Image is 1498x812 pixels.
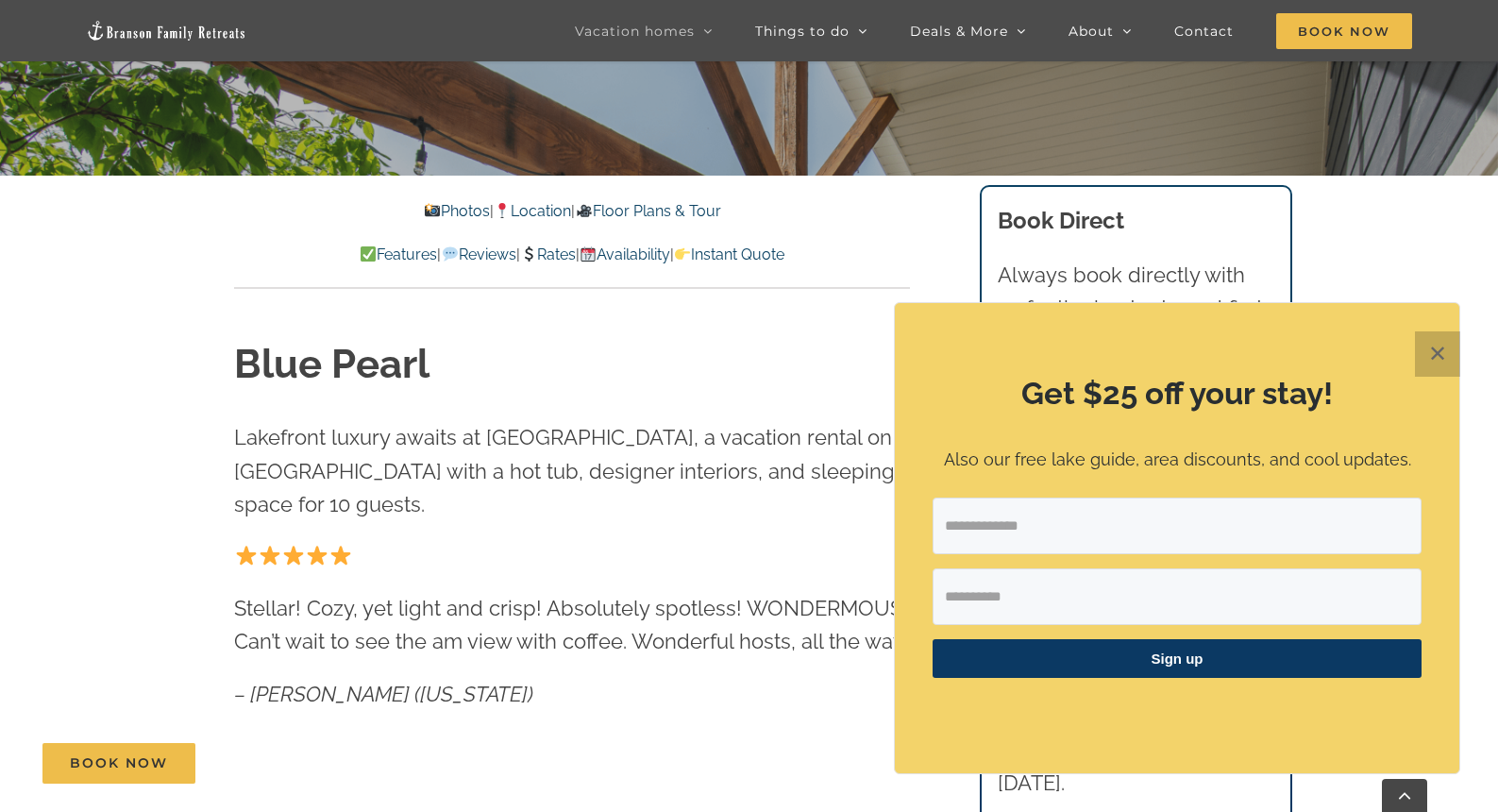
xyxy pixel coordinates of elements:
[1174,25,1234,38] span: Contact
[443,246,458,262] img: 💬
[234,243,910,267] p: | | | |
[86,20,246,42] img: Branson Family Retreats Logo
[424,202,490,220] a: Photos
[580,245,670,263] a: Availability
[260,545,280,566] img: ⭐️
[495,203,510,218] img: 📍
[1276,13,1412,49] span: Book Now
[674,245,784,263] a: Instant Quote
[520,245,576,263] a: Rates
[283,545,304,566] img: ⭐️
[236,545,257,566] img: ⭐️
[933,702,1422,721] p: ​
[910,25,1008,38] span: Deals & More
[1069,25,1114,38] span: About
[575,25,695,38] span: Vacation homes
[581,246,596,262] img: 📆
[675,246,690,262] img: 👉
[755,25,850,38] span: Things to do
[998,259,1273,359] p: Always book directly with us for the best rate and first dibs on the best dates.
[998,204,1273,238] h3: Book Direct
[575,202,720,220] a: Floor Plans & Tour
[425,203,440,218] img: 📸
[494,202,571,220] a: Location
[234,592,910,658] p: Stellar! Cozy, yet light and crisp! Absolutely spotless! WONDERMOUS! Can’t wait to see the am vie...
[933,568,1422,625] input: First Name
[70,755,168,771] span: Book Now
[933,498,1422,554] input: Email Address
[1415,331,1460,377] button: Close
[933,639,1422,678] button: Sign up
[441,245,515,263] a: Reviews
[521,246,536,262] img: 💲
[361,246,376,262] img: ✅
[933,447,1422,474] p: Also our free lake guide, area discounts, and cool updates.
[330,545,351,566] img: ⭐️
[234,337,910,393] h1: Blue Pearl
[42,743,195,784] a: Book Now
[234,682,533,706] em: – [PERSON_NAME] ([US_STATE])
[577,203,592,218] img: 🎥
[234,199,910,224] p: | |
[234,425,895,516] span: Lakefront luxury awaits at [GEOGRAPHIC_DATA], a vacation rental on [GEOGRAPHIC_DATA] with a hot t...
[360,245,437,263] a: Features
[933,372,1422,415] h2: Get $25 off your stay!
[307,545,328,566] img: ⭐️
